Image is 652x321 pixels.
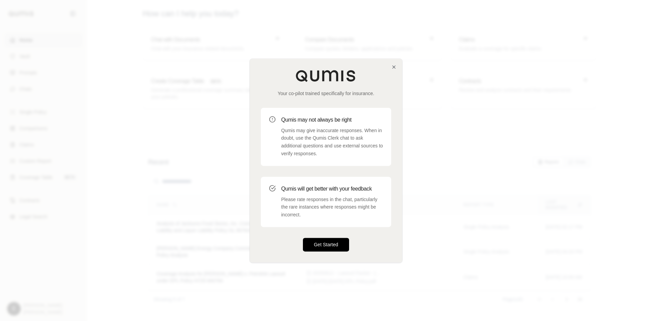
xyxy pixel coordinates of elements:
[281,127,383,158] p: Qumis may give inaccurate responses. When in doubt, use the Qumis Clerk chat to ask additional qu...
[281,196,383,219] p: Please rate responses in the chat, particularly the rare instances where responses might be incor...
[281,116,383,124] h3: Qumis may not always be right
[261,90,391,97] p: Your co-pilot trained specifically for insurance.
[303,238,349,251] button: Get Started
[295,70,357,82] img: Qumis Logo
[281,185,383,193] h3: Qumis will get better with your feedback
